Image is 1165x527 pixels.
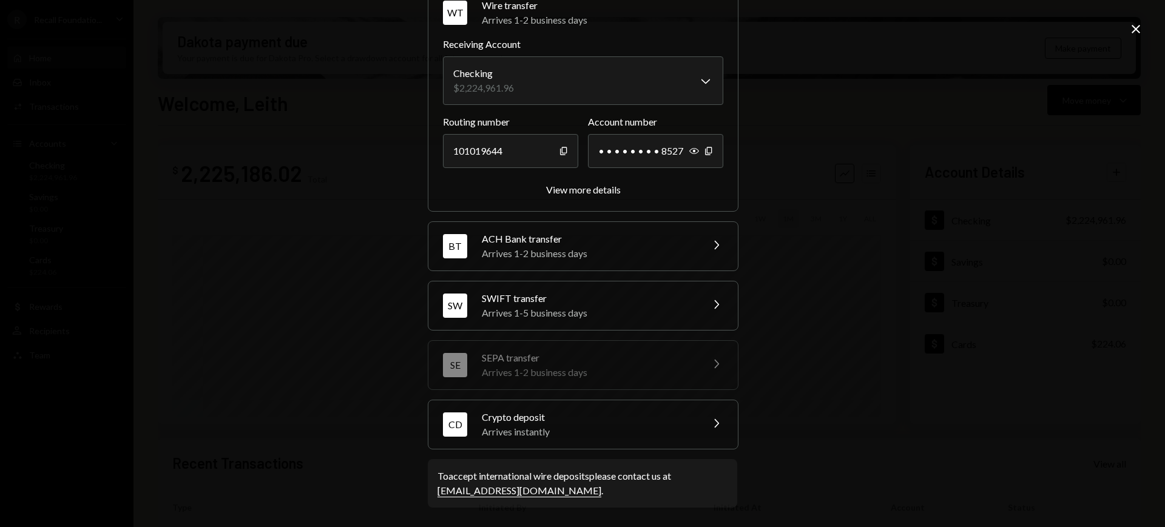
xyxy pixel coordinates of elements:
[428,341,738,389] button: SESEPA transferArrives 1-2 business days
[482,410,694,425] div: Crypto deposit
[588,134,723,168] div: • • • • • • • • 8527
[443,56,723,105] button: Receiving Account
[437,469,728,498] div: To accept international wire deposits please contact us at .
[482,306,694,320] div: Arrives 1-5 business days
[443,353,467,377] div: SE
[482,425,694,439] div: Arrives instantly
[546,184,621,196] button: View more details
[443,134,578,168] div: 101019644
[482,232,694,246] div: ACH Bank transfer
[443,37,723,52] label: Receiving Account
[443,115,578,129] label: Routing number
[482,246,694,261] div: Arrives 1-2 business days
[428,281,738,330] button: SWSWIFT transferArrives 1-5 business days
[482,291,694,306] div: SWIFT transfer
[482,365,694,380] div: Arrives 1-2 business days
[588,115,723,129] label: Account number
[437,485,601,497] a: [EMAIL_ADDRESS][DOMAIN_NAME]
[443,1,467,25] div: WT
[443,234,467,258] div: BT
[443,37,723,196] div: WTWire transferArrives 1-2 business days
[428,400,738,449] button: CDCrypto depositArrives instantly
[482,13,723,27] div: Arrives 1-2 business days
[428,222,738,270] button: BTACH Bank transferArrives 1-2 business days
[443,294,467,318] div: SW
[482,351,694,365] div: SEPA transfer
[546,184,621,195] div: View more details
[443,412,467,437] div: CD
